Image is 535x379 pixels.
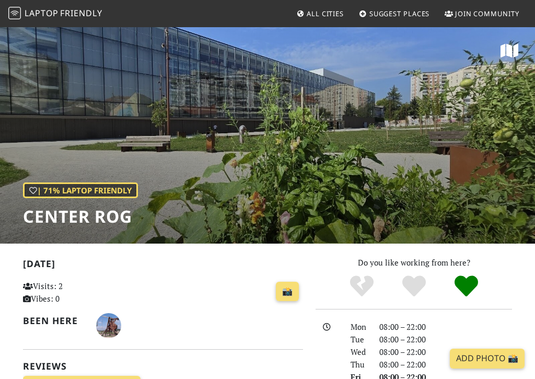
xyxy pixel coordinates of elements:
span: Laptop [25,7,59,19]
div: | 71% Laptop Friendly [23,182,138,198]
div: 08:00 – 22:00 [373,358,518,371]
div: Tue [344,333,374,346]
span: Friendly [60,7,102,19]
h1: Center Rog [23,206,138,226]
a: Join Community [440,4,524,23]
a: 📸 [276,282,299,302]
div: Yes [388,274,440,298]
div: 08:00 – 22:00 [373,333,518,346]
div: Wed [344,346,374,358]
img: 6085-bostjan.jpg [96,313,121,338]
p: Do you like working from here? [316,256,512,269]
div: Mon [344,320,374,333]
h2: Reviews [23,361,303,372]
a: LaptopFriendly LaptopFriendly [8,5,102,23]
h2: Been here [23,315,84,326]
a: Suggest Places [355,4,434,23]
div: No [335,274,388,298]
h2: [DATE] [23,258,303,273]
span: Join Community [455,9,519,18]
a: All Cities [292,4,348,23]
div: 08:00 – 22:00 [373,320,518,333]
div: 08:00 – 22:00 [373,346,518,358]
span: Suggest Places [369,9,430,18]
p: Visits: 2 Vibes: 0 [23,280,108,305]
span: Boštjan Trebušnik [96,319,121,329]
img: LaptopFriendly [8,7,21,19]
div: Thu [344,358,374,371]
div: Definitely! [440,274,492,298]
a: Add Photo 📸 [450,349,525,369]
span: All Cities [307,9,344,18]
